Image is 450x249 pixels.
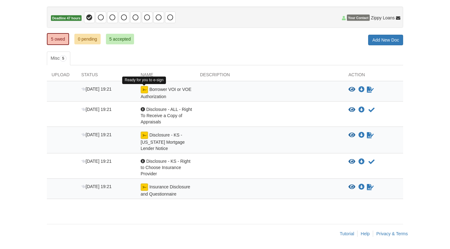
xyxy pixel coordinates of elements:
[348,132,355,138] button: View Disclosure - KS - Kansas Mortgage Lender Notice
[81,107,112,112] span: [DATE] 19:21
[141,183,148,191] img: Ready for you to esign
[368,35,403,45] a: Add New Doc
[358,107,365,112] a: Download Disclosure - ALL - Right To Receive a Copy of Appraisals
[47,33,69,45] a: 5 owed
[348,107,355,113] button: View Disclosure - ALL - Right To Receive a Copy of Appraisals
[136,72,195,81] div: Name
[77,72,136,81] div: Status
[51,15,82,21] span: Deadline 47 hours
[366,86,374,93] a: Sign Form
[344,72,403,81] div: Action
[47,72,77,81] div: Upload
[60,55,67,62] span: 5
[358,87,365,92] a: Download Borrower VOI or VOE Authorization
[106,34,134,44] a: 5 accepted
[348,184,355,190] button: View Insurance Disclosure and Questionnaire
[141,159,190,176] span: Disclosure - KS - Right to Choose Insurance Provider
[141,132,148,139] img: Ready for you to esign
[358,185,365,190] a: Download Insurance Disclosure and Questionnaire
[122,77,166,84] div: Ready for you to e-sign
[347,15,370,21] span: Your Contact
[81,132,112,137] span: [DATE] 19:21
[358,133,365,138] a: Download Disclosure - KS - Kansas Mortgage Lender Notice
[141,107,192,124] span: Disclosure - ALL - Right To Receive a Copy of Appraisals
[361,231,370,236] a: Help
[141,87,191,99] span: Borrower VOI or VOE Authorization
[371,15,395,21] span: Zippy Loans
[366,183,374,191] a: Sign Form
[141,184,190,197] span: Insurance Disclosure and Questionnaire
[368,106,375,114] button: Acknowledge receipt of document
[81,159,112,164] span: [DATE] 19:21
[195,72,344,81] div: Description
[376,231,408,236] a: Privacy & Terms
[358,159,365,164] a: Download Disclosure - KS - Right to Choose Insurance Provider
[141,132,185,151] span: Disclosure - KS - [US_STATE] Mortgage Lender Notice
[348,159,355,165] button: View Disclosure - KS - Right to Choose Insurance Provider
[81,184,112,189] span: [DATE] 19:21
[366,132,374,139] a: Sign Form
[74,34,101,44] a: 0 pending
[141,86,148,93] img: Ready for you to esign
[340,231,354,236] a: Tutorial
[47,52,70,65] a: Misc
[348,87,355,93] button: View Borrower VOI or VOE Authorization
[81,87,112,92] span: [DATE] 19:21
[368,158,375,166] button: Acknowledge receipt of document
